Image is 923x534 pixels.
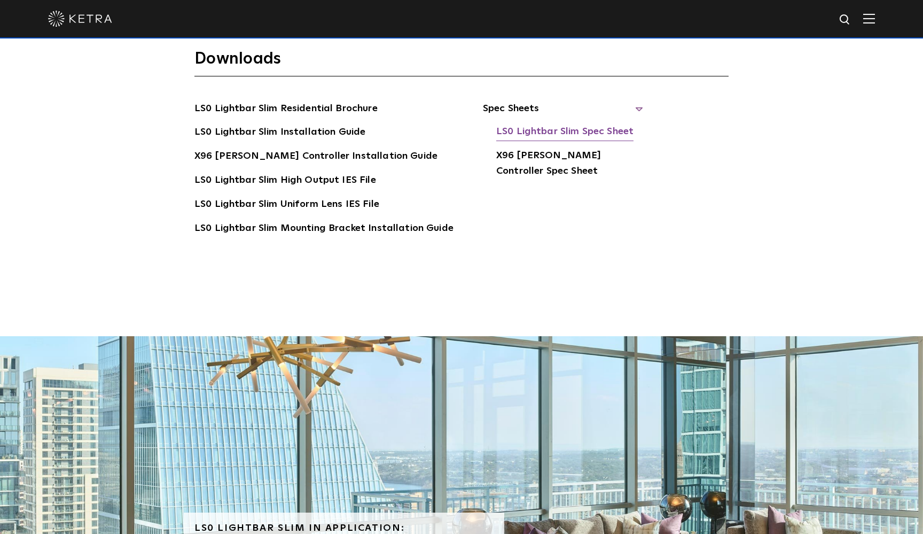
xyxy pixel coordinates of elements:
[496,124,633,141] a: LS0 Lightbar Slim Spec Sheet
[483,101,643,125] span: Spec Sheets
[194,523,494,533] h6: LS0 Lightbar Slim in Application:
[194,149,437,166] a: X96 [PERSON_NAME] Controller Installation Guide
[194,101,378,118] a: LS0 Lightbar Slim Residential Brochure
[194,221,453,238] a: LS0 Lightbar Slim Mounting Bracket Installation Guide
[839,13,852,27] img: search icon
[194,49,729,76] h3: Downloads
[48,11,112,27] img: ketra-logo-2019-white
[194,125,365,142] a: LS0 Lightbar Slim Installation Guide
[496,148,643,181] a: X96 [PERSON_NAME] Controller Spec Sheet
[863,13,875,24] img: Hamburger%20Nav.svg
[194,197,379,214] a: LS0 Lightbar Slim Uniform Lens IES File
[194,173,376,190] a: LS0 Lightbar Slim High Output IES File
